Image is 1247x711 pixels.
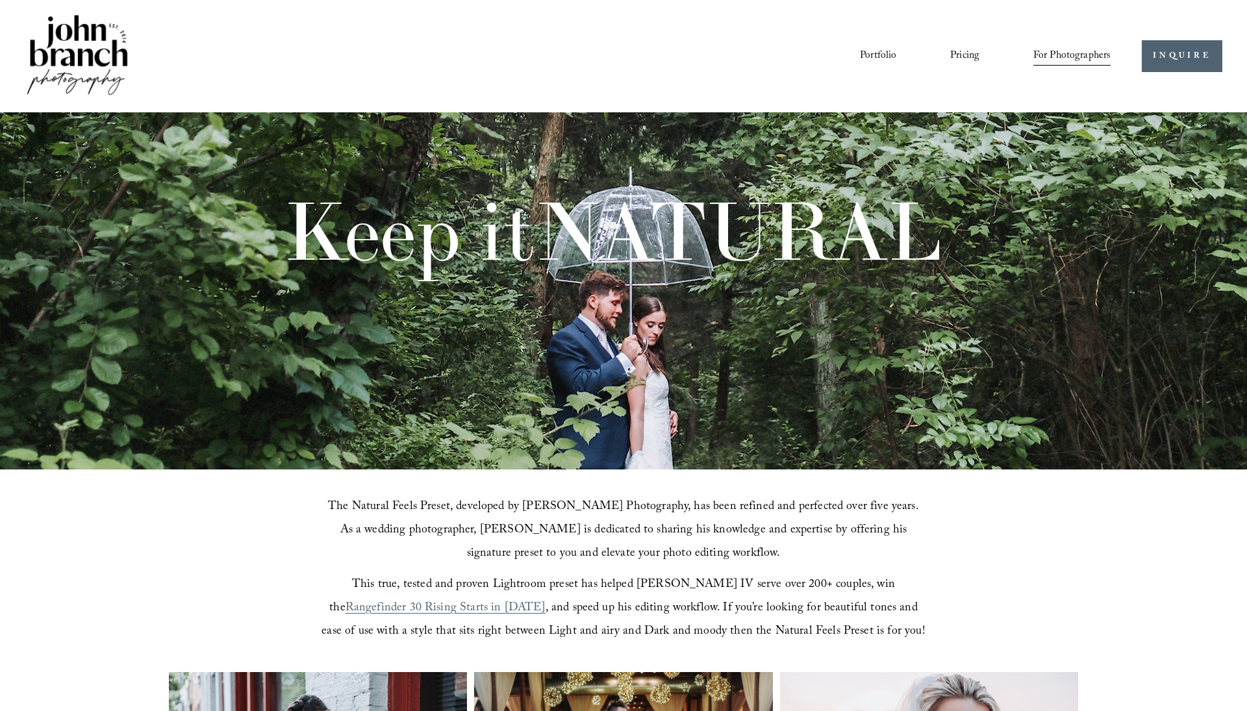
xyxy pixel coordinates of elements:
[860,45,896,68] a: Portfolio
[535,180,942,282] span: NATURAL
[25,12,130,100] img: John Branch IV Photography
[1142,40,1222,72] a: INQUIRE
[1033,46,1111,66] span: For Photographers
[321,599,925,642] span: , and speed up his editing workflow. If you’re looking for beautiful tones and ease of use with a...
[1033,45,1111,68] a: folder dropdown
[328,497,922,564] span: The Natural Feels Preset, developed by [PERSON_NAME] Photography, has been refined and perfected ...
[283,191,942,272] h1: Keep it
[329,575,898,619] span: This true, tested and proven Lightroom preset has helped [PERSON_NAME] IV serve over 200+ couples...
[346,599,546,619] a: Rangefinder 30 Rising Starts in [DATE]
[950,45,979,68] a: Pricing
